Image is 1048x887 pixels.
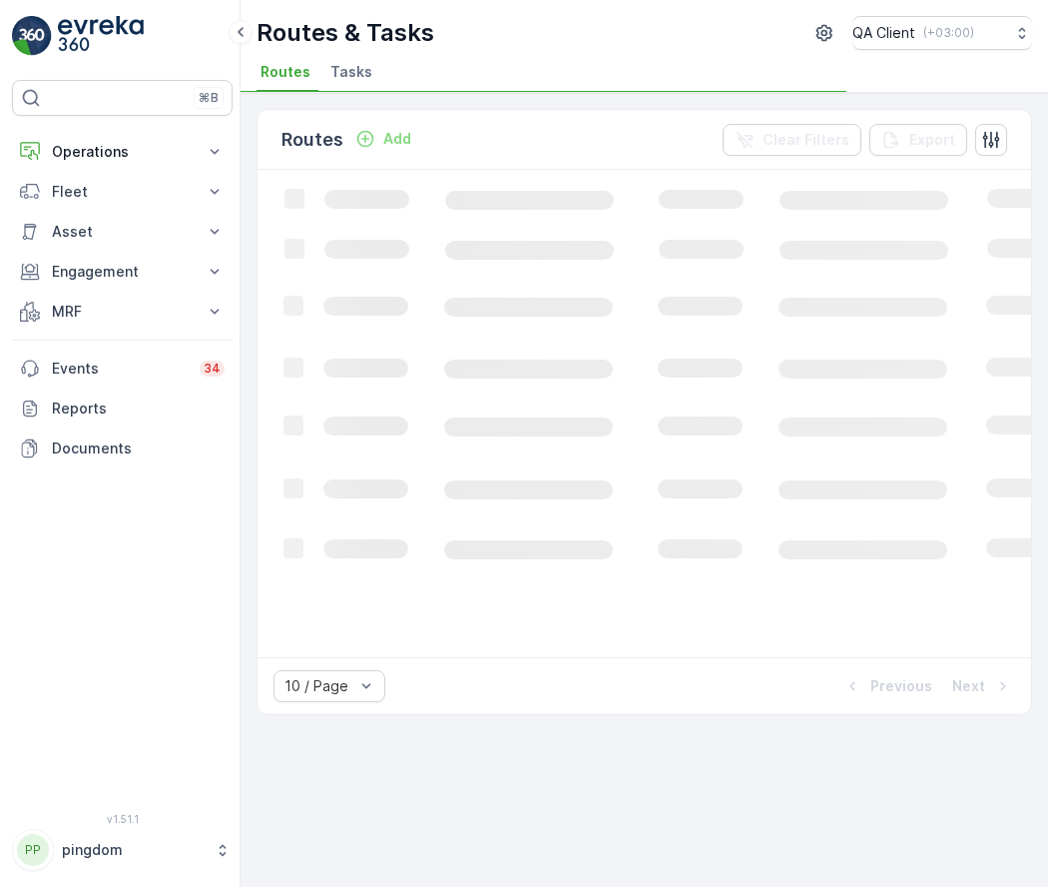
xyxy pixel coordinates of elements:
[17,834,49,866] div: PP
[12,813,233,825] span: v 1.51.1
[52,182,193,202] p: Fleet
[52,262,193,282] p: Engagement
[952,676,985,696] p: Next
[52,359,188,379] p: Events
[52,439,225,458] p: Documents
[870,676,932,696] p: Previous
[330,62,372,82] span: Tasks
[840,674,934,698] button: Previous
[52,142,193,162] p: Operations
[763,130,849,150] p: Clear Filters
[261,62,310,82] span: Routes
[12,212,233,252] button: Asset
[852,23,915,43] p: QA Client
[950,674,1015,698] button: Next
[923,25,974,41] p: ( +03:00 )
[12,349,233,389] a: Events34
[62,840,205,860] p: pingdom
[909,130,955,150] p: Export
[12,829,233,871] button: PPpingdom
[347,127,419,151] button: Add
[257,17,434,49] p: Routes & Tasks
[281,126,343,154] p: Routes
[12,252,233,292] button: Engagement
[12,16,52,56] img: logo
[723,124,861,156] button: Clear Filters
[12,389,233,429] a: Reports
[58,16,144,56] img: logo_light-DOdMpM7g.png
[52,222,193,242] p: Asset
[204,361,221,377] p: 34
[869,124,967,156] button: Export
[383,129,411,149] p: Add
[12,132,233,172] button: Operations
[52,399,225,419] p: Reports
[852,16,1032,50] button: QA Client(+03:00)
[12,172,233,212] button: Fleet
[199,90,219,106] p: ⌘B
[12,429,233,468] a: Documents
[52,302,193,322] p: MRF
[12,292,233,332] button: MRF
